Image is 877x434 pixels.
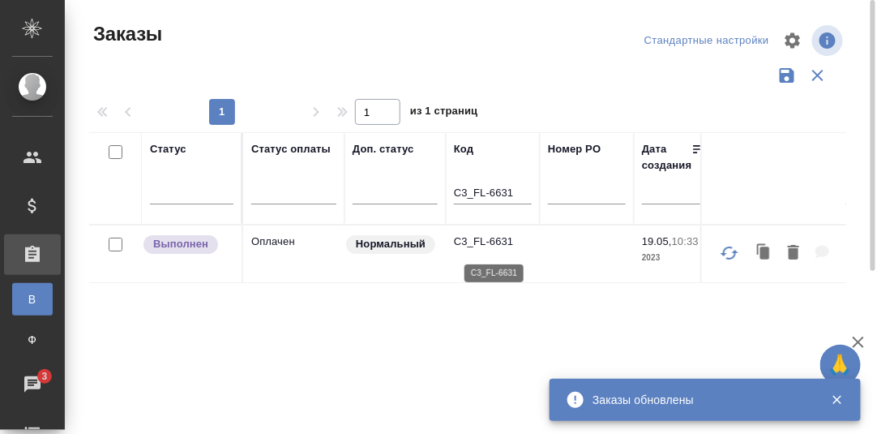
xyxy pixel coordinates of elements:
[356,236,426,252] p: Нормальный
[827,348,854,382] span: 🙏
[593,392,806,408] div: Заказы обновлены
[812,25,846,56] span: Посмотреть информацию
[642,250,707,266] p: 2023
[548,141,601,157] div: Номер PO
[4,364,61,405] a: 3
[353,141,414,157] div: Доп. статус
[251,141,331,157] div: Статус оплаты
[454,141,473,157] div: Код
[642,141,691,174] div: Дата создания
[150,141,186,157] div: Статус
[802,60,833,91] button: Сбросить фильтры
[89,21,162,47] span: Заказы
[20,332,45,348] span: Ф
[710,234,749,273] button: Обновить
[672,235,699,247] p: 10:33
[12,324,53,356] a: Ф
[410,101,478,125] span: из 1 страниц
[820,393,853,407] button: Закрыть
[142,234,233,256] div: Выставляет ПМ после сдачи и проведения начислений. Последний этап для ПМа
[243,226,344,282] td: Оплачен
[454,234,532,250] p: C3_FL-6631
[780,237,807,270] button: Удалить
[344,234,438,256] div: Статус по умолчанию для стандартных заказов
[642,235,672,247] p: 19.05,
[820,345,861,385] button: 🙏
[772,60,802,91] button: Сохранить фильтры
[32,368,57,385] span: 3
[773,21,812,60] span: Настроить таблицу
[749,237,780,270] button: Клонировать
[640,28,773,54] div: split button
[153,236,208,252] p: Выполнен
[12,283,53,316] a: В
[20,291,45,307] span: В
